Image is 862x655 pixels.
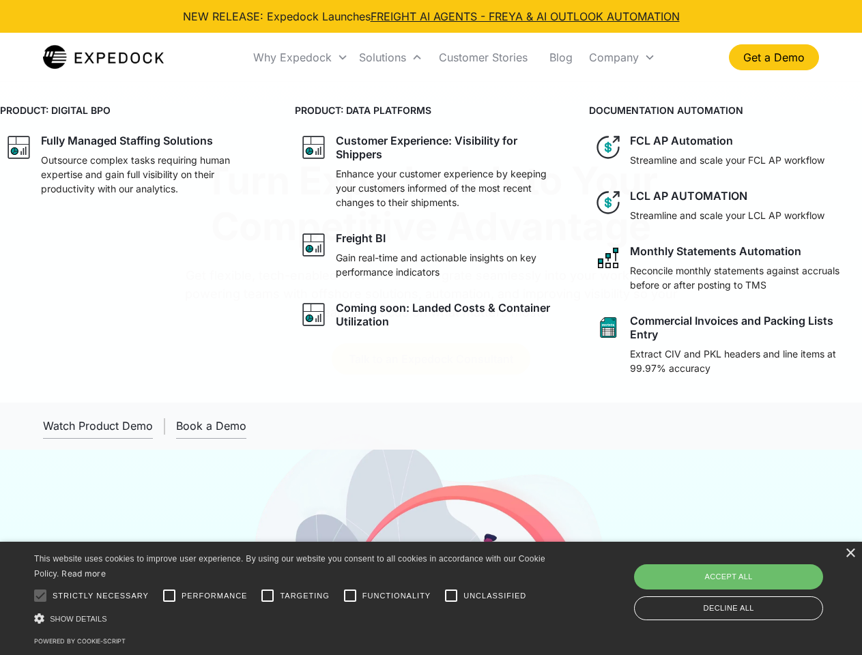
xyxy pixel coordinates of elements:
[589,308,862,381] a: sheet iconCommercial Invoices and Packing Lists EntryExtract CIV and PKL headers and line items a...
[43,413,153,439] a: open lightbox
[34,611,550,626] div: Show details
[589,239,862,297] a: network like iconMonthly Statements AutomationReconcile monthly statements against accruals befor...
[589,184,862,228] a: dollar iconLCL AP AUTOMATIONStreamline and scale your LCL AP workflow
[280,590,329,602] span: Targeting
[630,134,733,147] div: FCL AP Automation
[630,263,857,292] p: Reconcile monthly statements against accruals before or after posting to TMS
[300,134,328,161] img: graph icon
[589,128,862,173] a: dollar iconFCL AP AutomationStreamline and scale your FCL AP workflow
[43,44,164,71] a: home
[584,34,661,81] div: Company
[594,314,622,341] img: sheet icon
[589,103,862,117] h4: DOCUMENTATION AUTOMATION
[183,8,680,25] div: NEW RELEASE: Expedock Launches
[34,637,126,645] a: Powered by cookie-script
[295,128,568,215] a: graph iconCustomer Experience: Visibility for ShippersEnhance your customer experience by keeping...
[176,419,246,433] div: Book a Demo
[362,590,431,602] span: Functionality
[61,568,106,579] a: Read more
[594,244,622,272] img: network like icon
[41,153,268,196] p: Outsource complex tasks requiring human expertise and gain full visibility on their productivity ...
[354,34,428,81] div: Solutions
[5,134,33,161] img: graph icon
[336,301,562,328] div: Coming soon: Landed Costs & Container Utilization
[630,208,824,222] p: Streamline and scale your LCL AP workflow
[295,103,568,117] h4: PRODUCT: DATA PLATFORMS
[253,50,332,64] div: Why Expedock
[182,590,248,602] span: Performance
[295,295,568,334] a: graph iconComing soon: Landed Costs & Container Utilization
[630,189,747,203] div: LCL AP AUTOMATION
[589,50,639,64] div: Company
[248,34,354,81] div: Why Expedock
[538,34,584,81] a: Blog
[336,231,386,245] div: Freight BI
[300,301,328,328] img: graph icon
[43,419,153,433] div: Watch Product Demo
[176,413,246,439] a: Book a Demo
[630,153,824,167] p: Streamline and scale your FCL AP workflow
[630,314,857,341] div: Commercial Invoices and Packing Lists Entry
[630,347,857,375] p: Extract CIV and PKL headers and line items at 99.97% accuracy
[630,244,801,258] div: Monthly Statements Automation
[463,590,526,602] span: Unclassified
[300,231,328,259] img: graph icon
[359,50,406,64] div: Solutions
[41,134,213,147] div: Fully Managed Staffing Solutions
[729,44,819,70] a: Get a Demo
[34,554,545,579] span: This website uses cookies to improve user experience. By using our website you consent to all coo...
[635,508,862,655] iframe: Chat Widget
[336,166,562,209] p: Enhance your customer experience by keeping your customers informed of the most recent changes to...
[594,189,622,216] img: dollar icon
[594,134,622,161] img: dollar icon
[295,226,568,285] a: graph iconFreight BIGain real-time and actionable insights on key performance indicators
[43,44,164,71] img: Expedock Logo
[53,590,149,602] span: Strictly necessary
[336,134,562,161] div: Customer Experience: Visibility for Shippers
[336,250,562,279] p: Gain real-time and actionable insights on key performance indicators
[371,10,680,23] a: FREIGHT AI AGENTS - FREYA & AI OUTLOOK AUTOMATION
[428,34,538,81] a: Customer Stories
[50,615,107,623] span: Show details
